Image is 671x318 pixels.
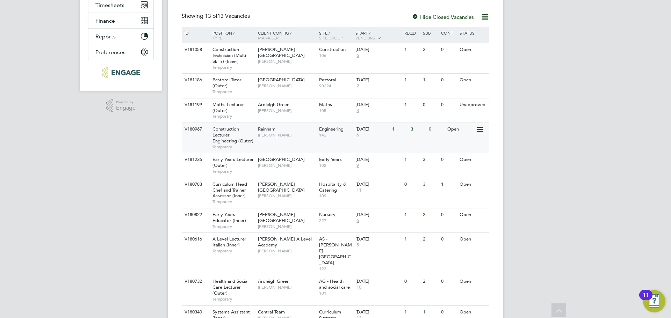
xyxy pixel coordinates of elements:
span: 6 [355,218,360,224]
span: Pastoral Tutor (Outer) [212,77,241,89]
span: 122 [319,266,352,272]
div: V180783 [183,178,207,191]
div: Conf [439,27,457,39]
div: 1 [403,43,421,56]
span: Temporary [212,113,254,119]
div: [DATE] [355,157,401,163]
div: [DATE] [355,309,401,315]
span: Engineering [319,126,344,132]
div: 0 [421,98,439,111]
div: Open [446,123,476,136]
div: Open [458,233,488,246]
span: Powered by [116,99,136,105]
div: 0 [439,43,457,56]
span: [PERSON_NAME] [258,163,316,168]
div: 0 [403,178,421,191]
span: Preferences [95,49,125,56]
span: 90224 [319,83,352,89]
div: [DATE] [355,236,401,242]
span: [PERSON_NAME] [258,132,316,138]
span: [GEOGRAPHIC_DATA] [258,77,305,83]
div: Unapproved [458,98,488,111]
span: 102 [319,163,352,168]
div: 1 [390,123,409,136]
div: V181199 [183,98,207,111]
span: Temporary [212,199,254,205]
span: Maths [319,102,332,108]
span: [PERSON_NAME] [258,224,316,229]
span: Temporary [212,144,254,150]
div: V180732 [183,275,207,288]
div: 3 [421,178,439,191]
span: 9 [355,163,360,169]
div: Showing [182,13,251,20]
div: 1 [403,233,421,246]
span: A Level Lecturer Italian (Inner) [212,236,246,248]
span: Curriculum Head Chef and Trainer Assessor (Inner) [212,181,247,199]
span: Temporary [212,224,254,229]
span: Construction Technician (Multi Skills) (Inner) [212,46,246,64]
div: V181236 [183,153,207,166]
div: Reqd [403,27,421,39]
div: [DATE] [355,212,401,218]
div: 2 [421,43,439,56]
span: 6 [355,53,360,59]
span: Maths Lecturer (Outer) [212,102,244,113]
span: 11 [355,187,362,193]
div: 0 [439,153,457,166]
a: Go to home page [88,67,154,78]
div: 1 [403,74,421,87]
span: Site Group [319,35,343,40]
span: Pastoral [319,77,336,83]
span: [GEOGRAPHIC_DATA] [258,156,305,162]
div: ID [183,27,207,39]
div: 0 [439,74,457,87]
button: Finance [88,13,153,28]
span: Ardleigh Green [258,102,289,108]
span: Early Years Lecturer (Outer) [212,156,254,168]
div: 2 [421,275,439,288]
span: 3 [355,108,360,114]
div: 0 [439,233,457,246]
span: Rainham [258,126,275,132]
div: 1 [403,98,421,111]
div: 2 [421,208,439,221]
span: 6 [355,132,360,138]
span: [PERSON_NAME] [258,83,316,89]
div: 3 [409,123,427,136]
div: Open [458,43,488,56]
button: Reports [88,29,153,44]
div: Client Config / [256,27,317,44]
div: 11 [643,295,649,304]
div: 1 [403,153,421,166]
div: V181186 [183,74,207,87]
span: 13 of [205,13,217,20]
span: Finance [95,17,115,24]
span: 101 [319,290,352,296]
div: Open [458,208,488,221]
div: 2 [421,233,439,246]
span: Ardleigh Green [258,278,289,284]
span: 10 [355,284,362,290]
button: Preferences [88,44,153,60]
div: Open [458,275,488,288]
span: [PERSON_NAME] [258,284,316,290]
div: [DATE] [355,182,401,187]
span: 106 [319,53,352,58]
span: 5 [355,242,360,248]
span: [PERSON_NAME] [258,248,316,254]
span: AS - [PERSON_NAME][GEOGRAPHIC_DATA] [319,236,352,266]
div: 1 [439,178,457,191]
span: Early Years Educator (Inner) [212,212,246,223]
span: [PERSON_NAME][GEOGRAPHIC_DATA] [258,46,305,58]
span: Construction [319,46,346,52]
div: V180822 [183,208,207,221]
div: Position / [207,27,256,44]
div: Sub [421,27,439,39]
span: [PERSON_NAME] [258,59,316,64]
div: 0 [427,123,445,136]
span: [PERSON_NAME] A Level Academy [258,236,312,248]
div: V180967 [183,123,207,136]
span: Construction Lecturer Engineering (Outer) [212,126,253,144]
span: Vendors [355,35,375,40]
